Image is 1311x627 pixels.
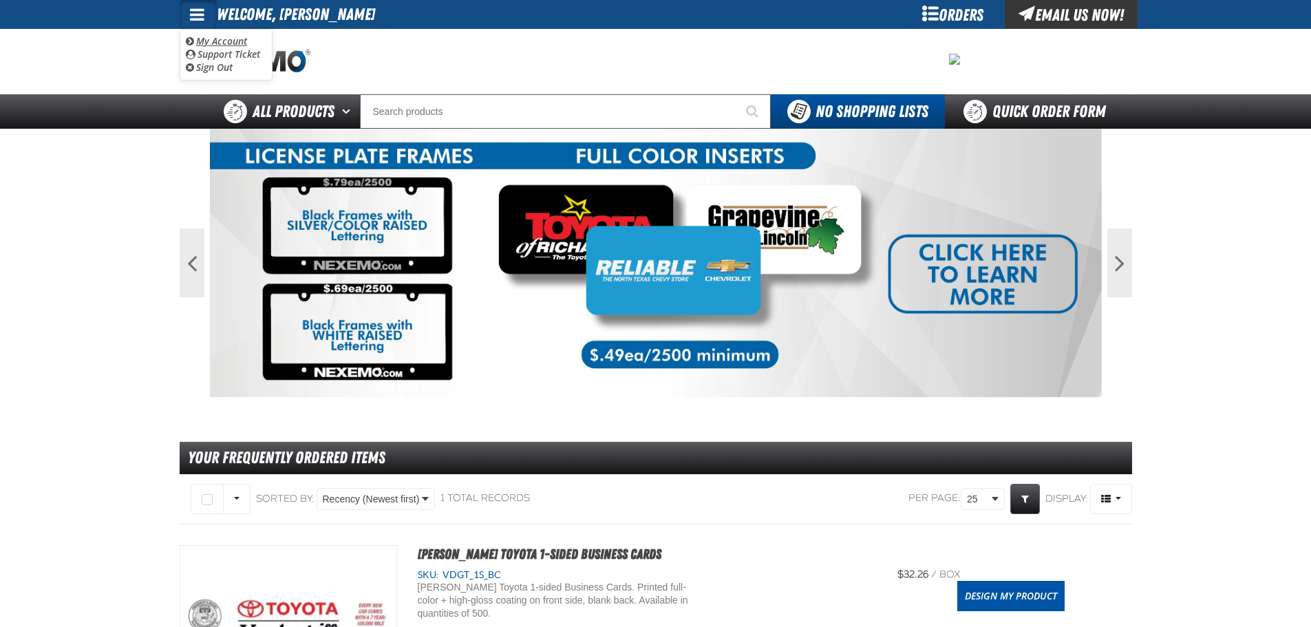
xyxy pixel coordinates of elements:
a: Expand or Collapse Grid Filters [1010,484,1040,514]
span: Per page: [908,492,961,505]
div: 1 total records [440,492,530,505]
span: No Shopping Lists [816,102,928,121]
button: 1 of 2 [646,385,653,392]
button: 2 of 2 [659,385,665,392]
a: Support Ticket [186,47,260,61]
span: Product Grid Views Toolbar [1091,485,1131,513]
a: Design My Product [957,581,1065,611]
button: Product Grid Views Toolbar [1090,484,1132,514]
div: SKU: [418,568,872,582]
div: [PERSON_NAME] Toyota 1-sided Business Cards. Printed full-color + high-gloss coating on front sid... [418,581,690,620]
span: $32.26 [897,568,928,580]
a: Quick Order Form [945,94,1131,129]
button: Open All Products pages [337,94,360,129]
button: You do not have available Shopping Lists. Open to Create a New List [771,94,945,129]
span: All Products [253,99,334,124]
img: LP Frames-Inserts [210,129,1102,397]
button: Start Searching [736,94,771,129]
span: 25 [967,492,989,507]
img: 2478c7e4e0811ca5ea97a8c95d68d55a.jpeg [949,54,960,65]
button: Previous [180,229,204,297]
span: VDGT_1S_BC [439,569,501,580]
a: Sign Out [186,61,233,74]
a: My Account [186,34,247,47]
span: Sorted By: [256,492,315,504]
button: Rows selection options [223,484,251,514]
a: [PERSON_NAME] Toyota 1-sided Business Cards [418,546,661,562]
span: Display: [1045,492,1088,504]
span: Recency (Newest first) [323,492,420,507]
div: Your Frequently Ordered Items [180,442,1132,474]
span: / [931,568,937,580]
input: Search [360,94,771,129]
button: Next [1107,229,1132,297]
span: box [939,568,960,580]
